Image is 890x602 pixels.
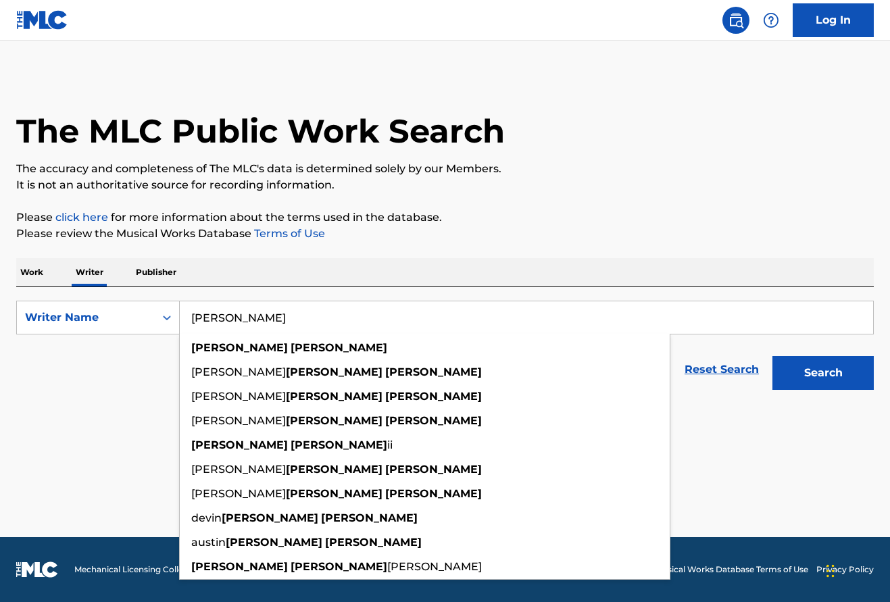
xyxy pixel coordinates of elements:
[191,366,286,378] span: [PERSON_NAME]
[16,209,874,226] p: Please for more information about the terms used in the database.
[286,487,382,500] strong: [PERSON_NAME]
[678,355,766,384] a: Reset Search
[387,560,482,573] span: [PERSON_NAME]
[191,536,226,549] span: austin
[291,560,387,573] strong: [PERSON_NAME]
[286,366,382,378] strong: [PERSON_NAME]
[55,211,108,224] a: click here
[385,390,482,403] strong: [PERSON_NAME]
[16,161,874,177] p: The accuracy and completeness of The MLC's data is determined solely by our Members.
[286,414,382,427] strong: [PERSON_NAME]
[191,438,288,451] strong: [PERSON_NAME]
[822,537,890,602] iframe: Chat Widget
[793,3,874,37] a: Log In
[758,7,785,34] div: Help
[132,258,180,286] p: Publisher
[385,414,482,427] strong: [PERSON_NAME]
[72,258,107,286] p: Writer
[387,438,393,451] span: ii
[385,366,482,378] strong: [PERSON_NAME]
[25,309,147,326] div: Writer Name
[191,414,286,427] span: [PERSON_NAME]
[16,258,47,286] p: Work
[722,7,749,34] a: Public Search
[816,563,874,576] a: Privacy Policy
[385,487,482,500] strong: [PERSON_NAME]
[16,111,505,151] h1: The MLC Public Work Search
[191,463,286,476] span: [PERSON_NAME]
[16,177,874,193] p: It is not an authoritative source for recording information.
[226,536,322,549] strong: [PERSON_NAME]
[16,226,874,242] p: Please review the Musical Works Database
[286,463,382,476] strong: [PERSON_NAME]
[74,563,231,576] span: Mechanical Licensing Collective © 2025
[191,511,222,524] span: devin
[763,12,779,28] img: help
[291,438,387,451] strong: [PERSON_NAME]
[191,390,286,403] span: [PERSON_NAME]
[191,341,288,354] strong: [PERSON_NAME]
[191,560,288,573] strong: [PERSON_NAME]
[251,227,325,240] a: Terms of Use
[325,536,422,549] strong: [PERSON_NAME]
[16,301,874,397] form: Search Form
[291,341,387,354] strong: [PERSON_NAME]
[16,10,68,30] img: MLC Logo
[16,561,58,578] img: logo
[655,563,808,576] a: Musical Works Database Terms of Use
[286,390,382,403] strong: [PERSON_NAME]
[728,12,744,28] img: search
[222,511,318,524] strong: [PERSON_NAME]
[772,356,874,390] button: Search
[191,487,286,500] span: [PERSON_NAME]
[826,551,835,591] div: Drag
[385,463,482,476] strong: [PERSON_NAME]
[321,511,418,524] strong: [PERSON_NAME]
